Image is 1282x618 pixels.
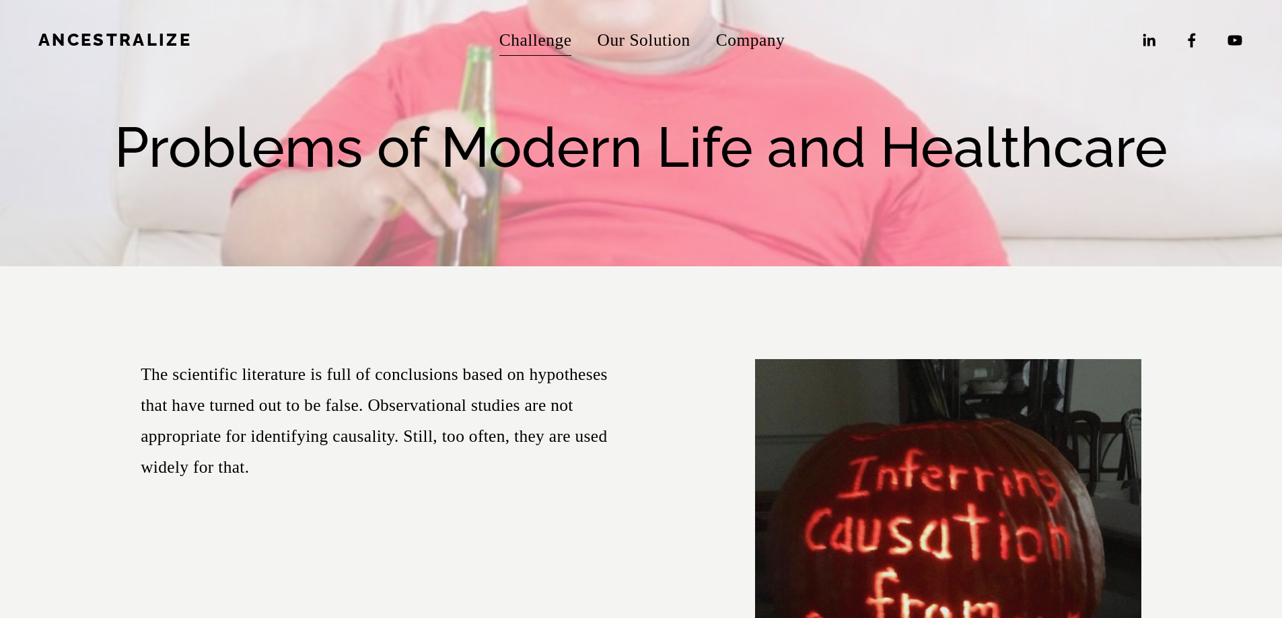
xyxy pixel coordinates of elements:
span: Company [716,25,785,56]
a: YouTube [1226,32,1244,49]
p: The scientific literature is full of conclusions based on hypotheses that have turned out to be f... [141,359,629,482]
a: Challenge [499,23,572,57]
a: Facebook [1183,32,1201,49]
a: Ancestralize [38,30,192,50]
h1: Problems of Modern Life and Healthcare [38,113,1244,182]
a: Our Solution [598,23,690,57]
a: LinkedIn [1140,32,1158,49]
a: folder dropdown [716,23,785,57]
